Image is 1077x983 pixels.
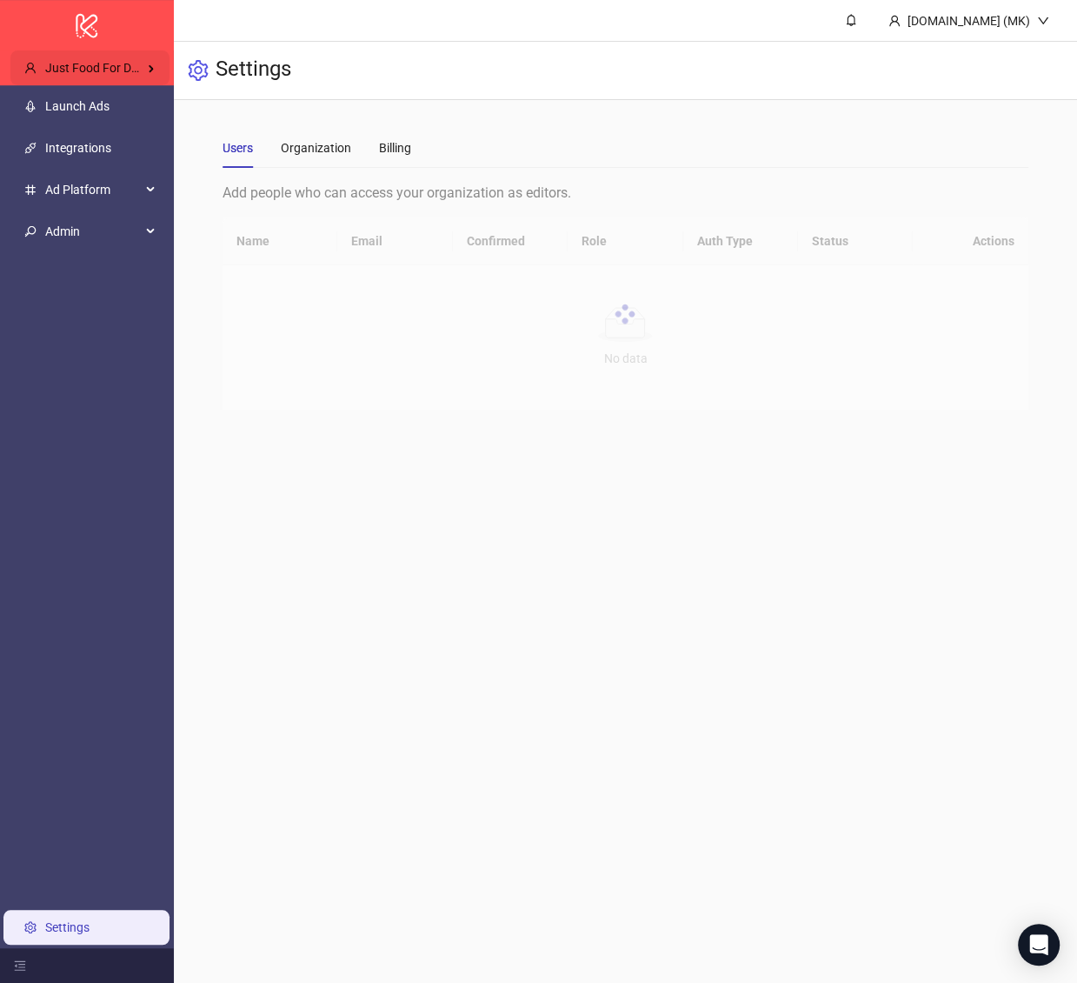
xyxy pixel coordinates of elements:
span: Just Food For Dogs [45,61,151,75]
div: Add people who can access your organization as editors. [223,182,1028,204]
span: bell [845,14,857,26]
span: key [24,225,37,237]
span: user [888,15,901,27]
h3: Settings [216,56,291,85]
a: Settings [45,920,90,934]
a: Launch Ads [45,99,110,113]
span: user [24,62,37,74]
a: Integrations [45,141,111,155]
div: Organization [281,138,351,157]
span: Admin [45,214,141,249]
span: Ad Platform [45,172,141,207]
span: number [24,184,37,196]
div: [DOMAIN_NAME] (MK) [901,11,1037,30]
span: down [1037,15,1049,27]
span: setting [188,60,209,81]
div: Open Intercom Messenger [1018,924,1060,966]
span: menu-fold [14,960,26,972]
div: Users [223,138,253,157]
div: Billing [379,138,411,157]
